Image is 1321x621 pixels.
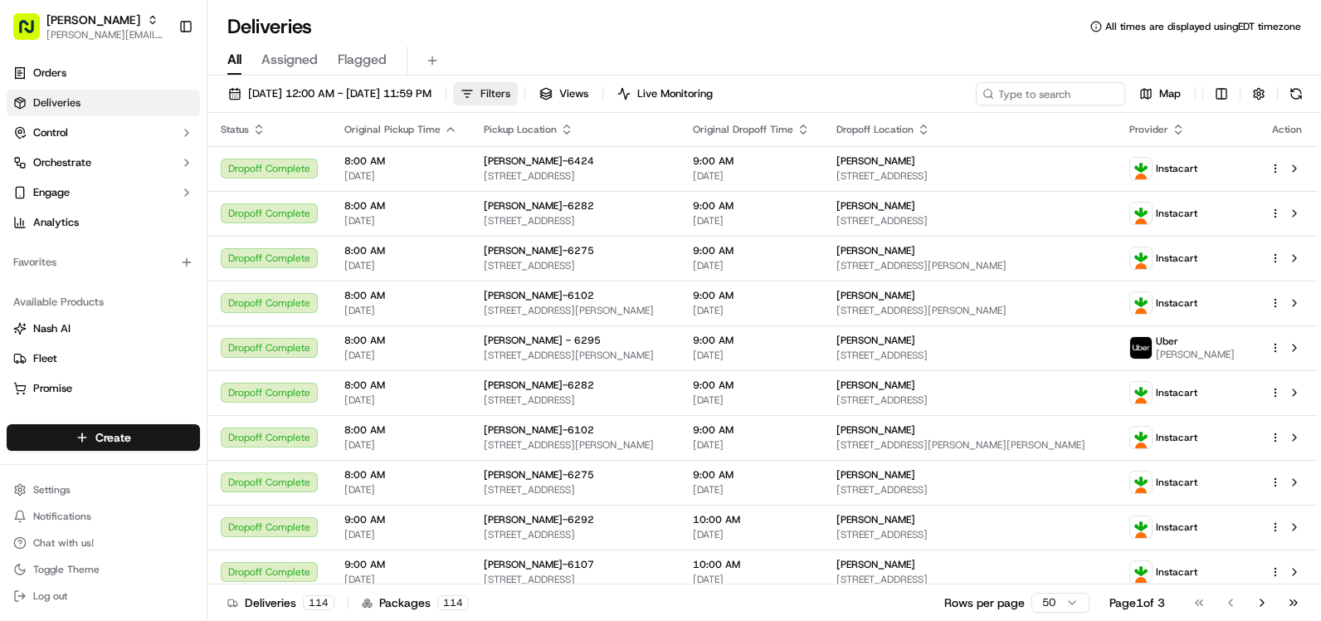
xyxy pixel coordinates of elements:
span: Uber [1156,335,1178,348]
span: Live Monitoring [637,86,713,101]
div: Action [1270,123,1304,136]
div: 114 [437,595,469,610]
span: 8:00 AM [344,199,457,213]
span: [DATE] [693,304,810,317]
button: [PERSON_NAME][PERSON_NAME][EMAIL_ADDRESS][PERSON_NAME][DOMAIN_NAME] [7,7,172,46]
span: [DATE] [344,349,457,362]
span: [STREET_ADDRESS] [484,169,666,183]
span: 9:00 AM [693,423,810,437]
img: profile_instacart_ahold_partner.png [1130,427,1152,448]
div: We're available if you need us! [56,175,210,188]
span: [DATE] 12:00 AM - [DATE] 11:59 PM [248,86,431,101]
span: [DATE] [344,438,457,452]
span: [PERSON_NAME] [836,423,915,437]
span: [PERSON_NAME] [836,513,915,526]
span: [PERSON_NAME]-6275 [484,468,594,482]
span: [PERSON_NAME] [836,379,915,392]
span: Original Dropoff Time [693,123,793,136]
button: Log out [7,584,200,608]
span: Flagged [338,50,387,70]
span: [PERSON_NAME] [836,289,915,302]
span: Settings [33,483,71,496]
span: Instacart [1156,565,1197,579]
div: Start new chat [56,159,272,175]
span: 9:00 AM [693,199,810,213]
span: Original Pickup Time [344,123,441,136]
span: [PERSON_NAME]-6275 [484,244,594,257]
span: Knowledge Base [33,241,127,257]
span: [DATE] [693,573,810,586]
span: [DATE] [344,214,457,227]
span: 10:00 AM [693,558,810,571]
div: 📗 [17,242,30,256]
span: [PERSON_NAME] [46,12,140,28]
span: 8:00 AM [344,244,457,257]
span: 8:00 AM [344,334,457,347]
img: profile_instacart_ahold_partner.png [1130,382,1152,403]
span: [DATE] [693,214,810,227]
img: profile_uber_ahold_partner.png [1130,337,1152,359]
span: [PERSON_NAME]-6282 [484,379,594,392]
img: profile_instacart_ahold_partner.png [1130,472,1152,493]
span: 9:00 AM [693,334,810,347]
button: Views [532,82,596,105]
span: Instacart [1156,162,1197,175]
button: Notifications [7,505,200,528]
span: 9:00 AM [693,468,810,482]
img: profile_instacart_ahold_partner.png [1130,247,1152,269]
span: Promise [33,381,72,396]
span: [DATE] [693,349,810,362]
span: [DATE] [344,304,457,317]
p: Welcome 👋 [17,66,302,93]
span: [STREET_ADDRESS] [484,573,666,586]
span: [STREET_ADDRESS] [836,169,1103,183]
span: Dropoff Location [836,123,914,136]
span: [DATE] [344,394,457,407]
span: [PERSON_NAME]-6424 [484,154,594,168]
span: [PERSON_NAME] - 6295 [484,334,601,347]
span: Orchestrate [33,155,91,170]
span: [STREET_ADDRESS][PERSON_NAME] [484,349,666,362]
span: [PERSON_NAME]-6292 [484,513,594,526]
span: [STREET_ADDRESS] [836,573,1103,586]
span: [PERSON_NAME] [836,154,915,168]
span: [DATE] [344,573,457,586]
span: 9:00 AM [693,154,810,168]
span: 8:00 AM [344,154,457,168]
div: Favorites [7,249,200,276]
span: [PERSON_NAME]-6102 [484,423,594,437]
span: 9:00 AM [344,513,457,526]
span: Pickup Location [484,123,557,136]
span: [PERSON_NAME] [1156,348,1235,361]
span: 9:00 AM [693,379,810,392]
span: Instacart [1156,431,1197,444]
span: [DATE] [693,438,810,452]
span: Toggle Theme [33,563,100,576]
span: [STREET_ADDRESS] [484,483,666,496]
span: Pylon [165,281,201,294]
span: [DATE] [693,528,810,541]
a: Powered byPylon [117,281,201,294]
button: Filters [453,82,518,105]
button: [PERSON_NAME][EMAIL_ADDRESS][PERSON_NAME][DOMAIN_NAME] [46,28,165,42]
span: [PERSON_NAME]-6102 [484,289,594,302]
span: [PERSON_NAME]-6107 [484,558,594,571]
span: All [227,50,241,70]
button: Orchestrate [7,149,200,176]
span: [STREET_ADDRESS][PERSON_NAME] [836,259,1103,272]
span: All times are displayed using EDT timezone [1105,20,1301,33]
a: Deliveries [7,90,200,116]
span: Filters [480,86,510,101]
span: 9:00 AM [693,244,810,257]
span: Deliveries [33,95,80,110]
span: [STREET_ADDRESS][PERSON_NAME] [484,438,666,452]
span: [STREET_ADDRESS] [484,259,666,272]
span: Instacart [1156,386,1197,399]
span: [DATE] [693,394,810,407]
button: Map [1132,82,1188,105]
a: Nash AI [13,321,193,336]
div: 💻 [140,242,154,256]
span: [DATE] [693,169,810,183]
span: [STREET_ADDRESS] [836,483,1103,496]
span: Instacart [1156,207,1197,220]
